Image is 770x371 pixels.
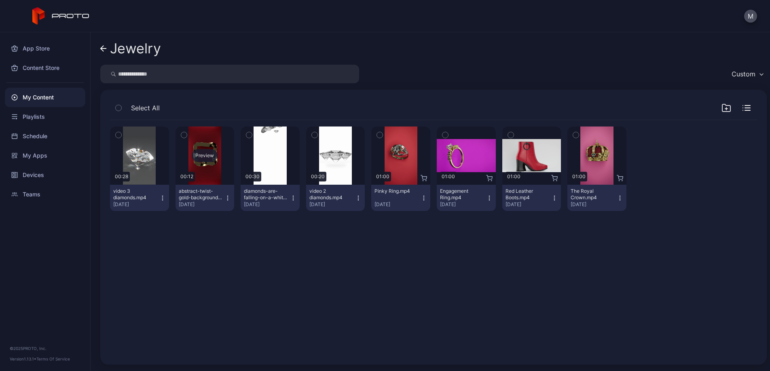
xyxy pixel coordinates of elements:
button: video 3 diamonds.mp4[DATE] [110,185,169,211]
button: diamonds-are-falling-on-a-white-screen-2023-11-27-05-14-53-utc.mp4[DATE] [241,185,300,211]
button: M [744,10,757,23]
button: Red Leather Boots.mp4[DATE] [502,185,561,211]
div: Preview [192,149,218,162]
div: [DATE] [440,201,486,208]
a: My Content [5,88,85,107]
button: video 2 diamonds.mp4[DATE] [306,185,365,211]
a: Devices [5,165,85,185]
div: Pinky Ring.mp4 [374,188,419,194]
div: abstract-twist-gold-background-looped-animation-2023-11-27-05-28-38-utc.mp4 [179,188,223,201]
div: © 2025 PROTO, Inc. [10,345,80,352]
a: Playlists [5,107,85,126]
div: [DATE] [374,201,421,208]
button: Engagement Ring.mp4[DATE] [437,185,496,211]
div: [DATE] [113,201,159,208]
button: abstract-twist-gold-background-looped-animation-2023-11-27-05-28-38-utc.mp4[DATE] [176,185,235,211]
a: App Store [5,39,85,58]
div: Engagement Ring.mp4 [440,188,484,201]
div: The Royal Crown.mp4 [571,188,615,201]
a: Schedule [5,126,85,146]
a: My Apps [5,146,85,165]
div: Custom [732,70,755,78]
span: Version 1.13.1 • [10,356,36,361]
button: Pinky Ring.mp4[DATE] [371,185,430,211]
a: Terms Of Service [36,356,70,361]
div: Jewelry [110,41,161,56]
div: [DATE] [506,201,552,208]
a: Content Store [5,58,85,78]
div: [DATE] [179,201,225,208]
div: diamonds-are-falling-on-a-white-screen-2023-11-27-05-14-53-utc.mp4 [244,188,288,201]
div: video 2 diamonds.mp4 [309,188,354,201]
div: [DATE] [244,201,290,208]
div: video 3 diamonds.mp4 [113,188,158,201]
a: Jewelry [100,39,161,58]
span: Select All [131,103,160,113]
a: Teams [5,185,85,204]
button: Custom [728,65,767,83]
div: Red Leather Boots.mp4 [506,188,550,201]
div: [DATE] [571,201,617,208]
div: [DATE] [309,201,355,208]
button: The Royal Crown.mp4[DATE] [567,185,626,211]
